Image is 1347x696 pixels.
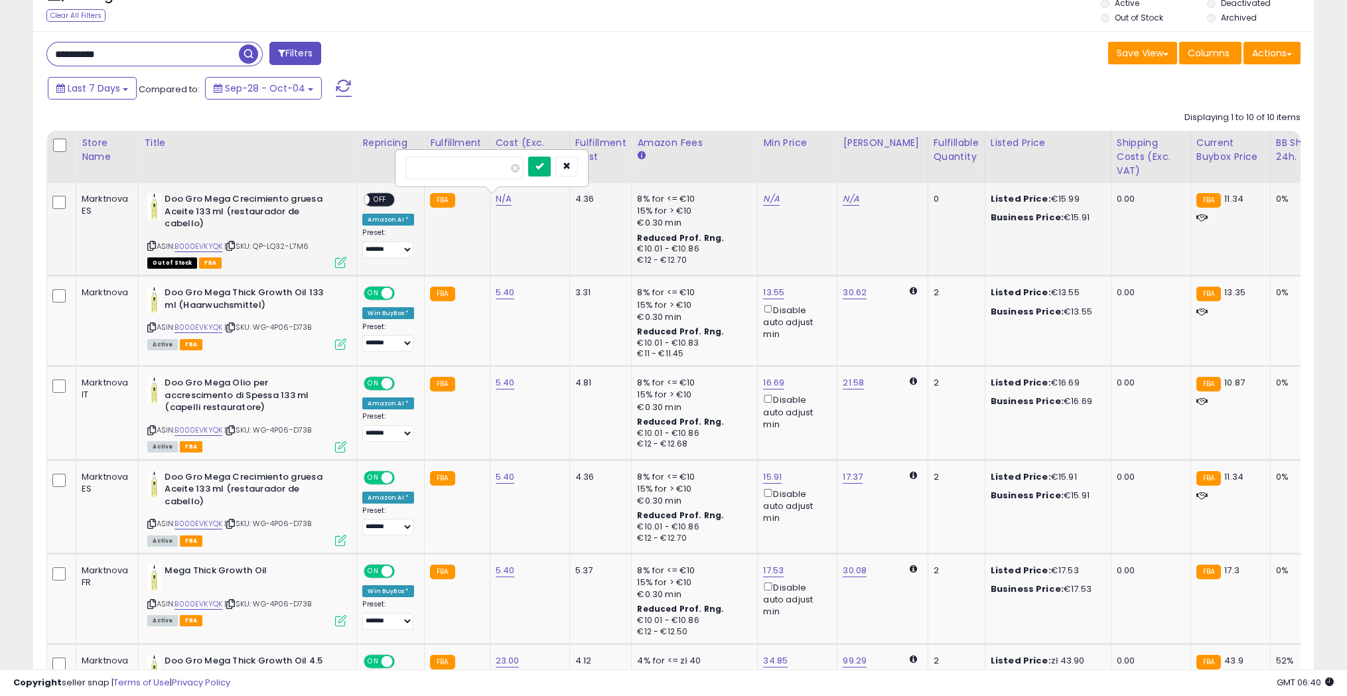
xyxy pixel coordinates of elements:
[763,564,784,577] a: 17.53
[637,193,747,205] div: 8% for <= €10
[224,518,311,529] span: | SKU: WG-4P06-D73B
[362,136,419,150] div: Repricing
[1196,287,1221,301] small: FBA
[637,150,645,162] small: Amazon Fees.
[1117,471,1180,483] div: 0.00
[366,656,382,667] span: ON
[843,136,922,150] div: [PERSON_NAME]
[82,193,128,217] div: Marktnova ES
[147,339,178,350] span: All listings currently available for purchase on Amazon
[991,376,1051,389] b: Listed Price:
[82,655,128,679] div: Marktnova PL
[1117,565,1180,577] div: 0.00
[430,565,455,579] small: FBA
[362,228,414,257] div: Preset:
[934,136,979,164] div: Fulfillable Quantity
[180,615,202,626] span: FBA
[637,533,747,544] div: €12 - €12.70
[575,193,622,205] div: 4.36
[147,287,346,348] div: ASIN:
[991,471,1101,483] div: €15.91
[991,490,1101,502] div: €15.91
[48,77,137,100] button: Last 7 Days
[362,322,414,352] div: Preset:
[113,676,170,689] a: Terms of Use
[147,377,161,403] img: 310q6GVzw7L._SL40_.jpg
[496,136,564,164] div: Cost (Exc. VAT)
[991,655,1101,667] div: zł 43.90
[991,211,1064,224] b: Business Price:
[147,193,346,267] div: ASIN:
[46,9,106,22] div: Clear All Filters
[165,565,326,581] b: Mega Thick Growth Oil
[991,286,1051,299] b: Listed Price:
[430,377,455,391] small: FBA
[1224,564,1240,577] span: 17.3
[637,565,747,577] div: 8% for <= €10
[366,472,382,483] span: ON
[637,471,747,483] div: 8% for <= €10
[637,377,747,389] div: 8% for <= €10
[362,600,414,629] div: Preset:
[362,412,414,441] div: Preset:
[934,565,975,577] div: 2
[147,193,161,220] img: 310q6GVzw7L._SL40_.jpg
[843,286,867,299] a: 30.62
[82,471,128,495] div: Marktnova ES
[224,322,311,332] span: | SKU: WG-4P06-D73B
[991,212,1101,224] div: €15.91
[637,495,747,507] div: €0.30 min
[366,378,382,389] span: ON
[1108,42,1177,64] button: Save View
[430,193,455,208] small: FBA
[637,389,747,401] div: 15% for > €10
[1224,192,1243,205] span: 11.34
[763,486,827,524] div: Disable auto adjust min
[637,615,747,626] div: €10.01 - €10.86
[13,676,62,689] strong: Copyright
[637,326,724,337] b: Reduced Prof. Rng.
[1276,471,1320,483] div: 0%
[1196,655,1221,669] small: FBA
[165,287,326,314] b: Doo Gro Mega Thick Growth Oil 133 ml (Haarwuchsmittel)
[165,655,326,683] b: Doo Gro Mega Thick Growth Oil 4.5 Oz.
[575,565,622,577] div: 5.37
[763,654,788,667] a: 34.85
[1276,377,1320,389] div: 0%
[1117,287,1180,299] div: 0.00
[991,564,1051,577] b: Listed Price:
[991,192,1051,205] b: Listed Price:
[82,377,128,401] div: Marktnova IT
[362,214,414,226] div: Amazon AI *
[637,232,724,244] b: Reduced Prof. Rng.
[496,470,515,484] a: 5.40
[637,311,747,323] div: €0.30 min
[165,377,326,417] b: Doo Gro Mega Olio per accrescimento di Spessa 133 ml (capelli restauratore)
[763,303,827,340] div: Disable auto adjust min
[637,287,747,299] div: 8% for <= €10
[175,241,222,252] a: B000EVKYQK
[1224,470,1243,483] span: 11.34
[637,401,747,413] div: €0.30 min
[1276,287,1320,299] div: 0%
[430,287,455,301] small: FBA
[147,615,178,626] span: All listings currently available for purchase on Amazon
[393,472,414,483] span: OFF
[1276,565,1320,577] div: 0%
[575,655,622,667] div: 4.12
[199,257,222,269] span: FBA
[575,287,622,299] div: 3.31
[144,136,351,150] div: Title
[763,376,784,389] a: 16.69
[934,193,975,205] div: 0
[637,217,747,229] div: €0.30 min
[637,483,747,495] div: 15% for > €10
[175,518,222,529] a: B000EVKYQK
[362,585,414,597] div: Win BuyBox *
[147,565,161,591] img: 310q6GVzw7L._SL40_.jpg
[496,654,520,667] a: 23.00
[575,377,622,389] div: 4.81
[175,598,222,610] a: B000EVKYQK
[393,566,414,577] span: OFF
[82,136,133,164] div: Store Name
